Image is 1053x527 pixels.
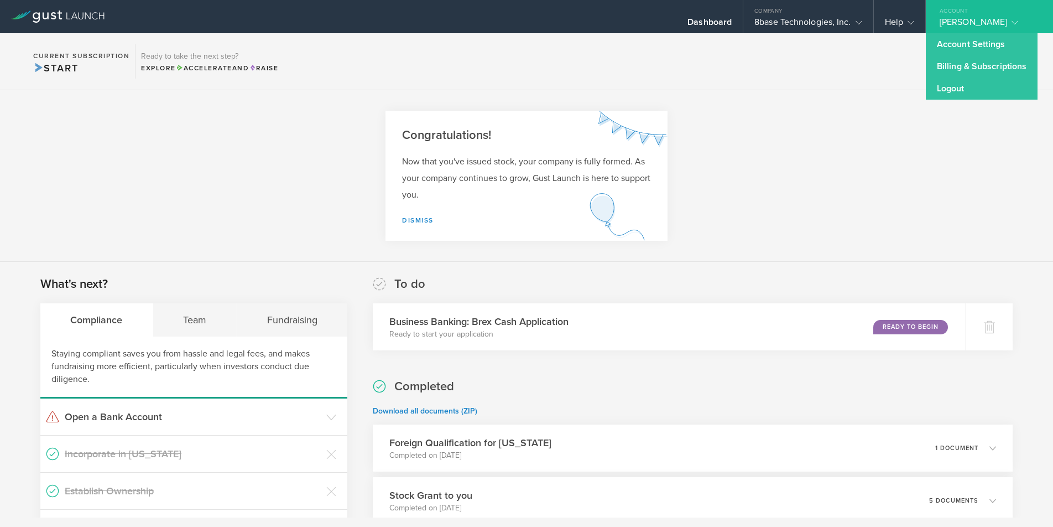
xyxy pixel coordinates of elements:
[141,63,278,73] div: Explore
[141,53,278,60] h3: Ready to take the next step?
[176,64,249,72] span: and
[929,498,978,504] p: 5 documents
[389,503,472,514] p: Completed on [DATE]
[249,64,278,72] span: Raise
[754,17,862,33] div: 8base Technologies, Inc.
[402,216,434,224] a: Dismiss
[687,17,732,33] div: Dashboard
[40,303,153,337] div: Compliance
[33,62,78,74] span: Start
[65,410,321,424] h3: Open a Bank Account
[176,64,232,72] span: Accelerate
[33,53,129,59] h2: Current Subscription
[389,314,569,329] h3: Business Banking: Brex Cash Application
[389,450,551,461] p: Completed on [DATE]
[40,276,108,292] h2: What's next?
[373,406,477,416] a: Download all documents (ZIP)
[40,337,347,399] div: Staying compliant saves you from hassle and legal fees, and makes fundraising more efficient, par...
[373,303,966,350] div: Business Banking: Brex Cash ApplicationReady to start your applicationReady to Begin
[998,474,1053,527] iframe: Chat Widget
[402,153,651,203] p: Now that you've issued stock, your company is fully formed. As your company continues to grow, Gu...
[237,303,348,337] div: Fundraising
[394,379,454,395] h2: Completed
[135,44,284,79] div: Ready to take the next step?ExploreAccelerateandRaise
[394,276,425,292] h2: To do
[885,17,914,33] div: Help
[153,303,237,337] div: Team
[65,447,321,461] h3: Incorporate in [US_STATE]
[873,320,948,334] div: Ready to Begin
[389,436,551,450] h3: Foreign Qualification for [US_STATE]
[389,488,472,503] h3: Stock Grant to you
[402,127,651,143] h2: Congratulations!
[940,17,1034,33] div: [PERSON_NAME]
[389,329,569,340] p: Ready to start your application
[65,484,321,498] h3: Establish Ownership
[935,445,978,451] p: 1 document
